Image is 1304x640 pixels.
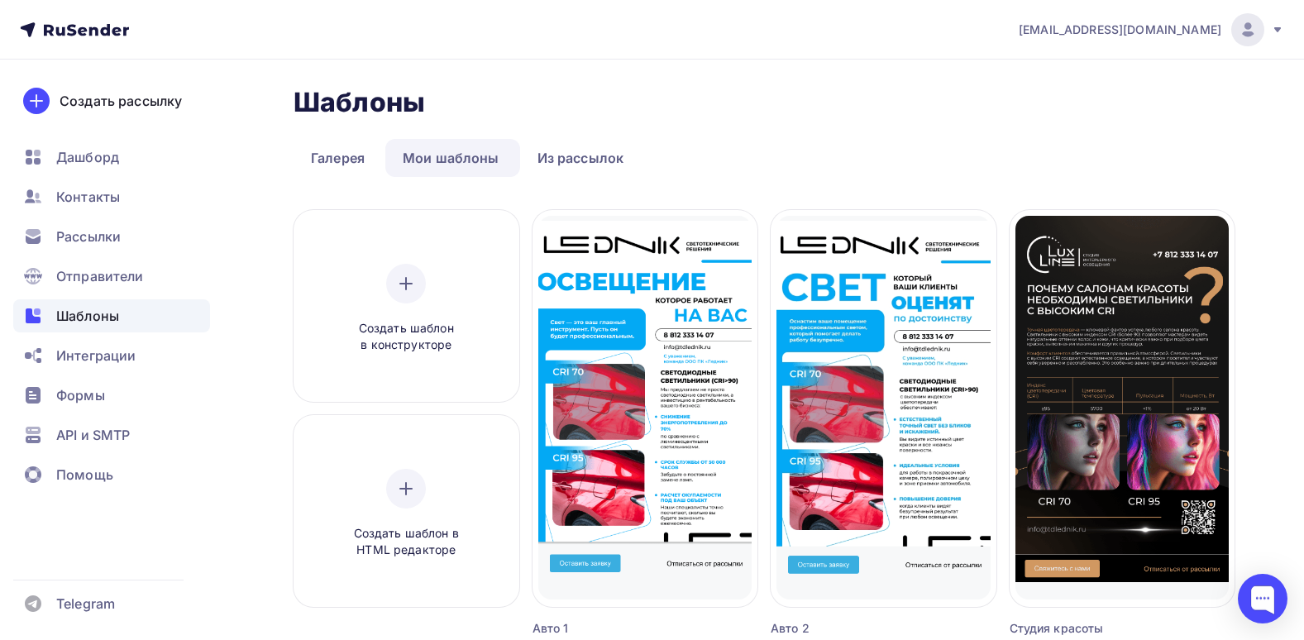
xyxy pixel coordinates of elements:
a: Рассылки [13,220,210,253]
span: Шаблоны [56,306,119,326]
span: Формы [56,385,105,405]
div: Студия красоты [1010,620,1178,637]
a: [EMAIL_ADDRESS][DOMAIN_NAME] [1019,13,1284,46]
a: Дашборд [13,141,210,174]
a: Из рассылок [520,139,642,177]
span: Контакты [56,187,120,207]
a: Контакты [13,180,210,213]
a: Шаблоны [13,299,210,332]
span: Создать шаблон в конструкторе [327,320,485,354]
a: Отправители [13,260,210,293]
div: Авто 2 [771,620,939,637]
div: Авто 1 [533,620,701,637]
a: Мои шаблоны [385,139,517,177]
span: Отправители [56,266,144,286]
a: Галерея [294,139,382,177]
span: API и SMTP [56,425,130,445]
span: Рассылки [56,227,121,246]
div: Создать рассылку [60,91,182,111]
h2: Шаблоны [294,86,425,119]
span: Создать шаблон в HTML редакторе [327,525,485,559]
span: Помощь [56,465,113,485]
span: [EMAIL_ADDRESS][DOMAIN_NAME] [1019,21,1221,38]
a: Формы [13,379,210,412]
span: Telegram [56,594,115,614]
span: Интеграции [56,346,136,365]
span: Дашборд [56,147,119,167]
